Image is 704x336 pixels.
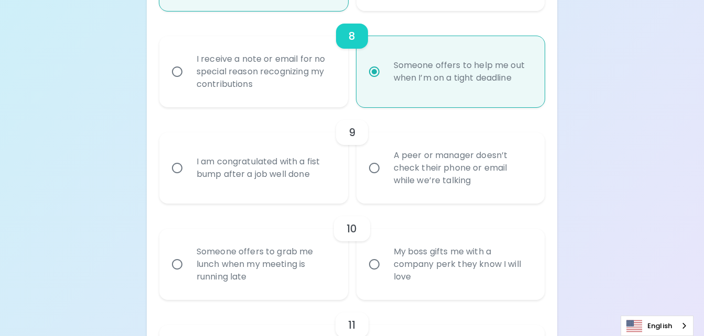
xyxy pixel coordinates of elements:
[349,124,355,141] h6: 9
[188,40,342,103] div: I receive a note or email for no special reason recognizing my contributions
[385,233,539,296] div: My boss gifts me with a company perk they know I will love
[188,143,342,193] div: I am congratulated with a fist bump after a job well done
[159,11,545,107] div: choice-group-check
[621,316,694,336] div: Language
[346,220,357,237] h6: 10
[188,233,342,296] div: Someone offers to grab me lunch when my meeting is running late
[621,316,693,335] a: English
[159,107,545,204] div: choice-group-check
[385,47,539,97] div: Someone offers to help me out when I’m on a tight deadline
[159,204,545,300] div: choice-group-check
[385,137,539,199] div: A peer or manager doesn’t check their phone or email while we’re talking
[348,317,355,333] h6: 11
[349,28,355,44] h6: 8
[621,316,694,336] aside: Language selected: English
